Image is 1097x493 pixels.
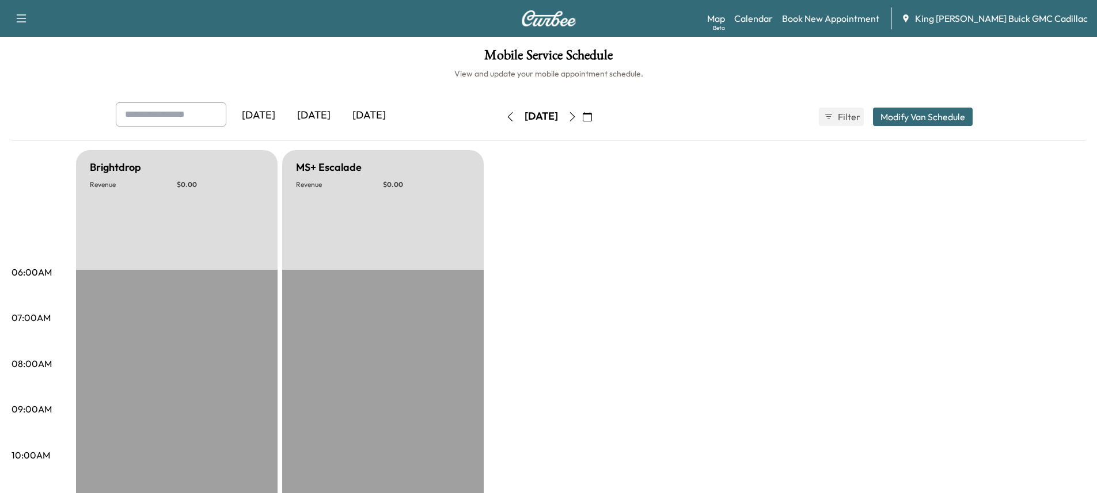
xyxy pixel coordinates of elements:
[231,102,286,129] div: [DATE]
[819,108,864,126] button: Filter
[873,108,973,126] button: Modify Van Schedule
[838,110,859,124] span: Filter
[296,159,362,175] h5: MS+ Escalade
[521,10,576,26] img: Curbee Logo
[12,311,51,324] p: 07:00AM
[915,12,1088,25] span: King [PERSON_NAME] Buick GMC Cadillac
[707,12,725,25] a: MapBeta
[177,180,264,189] p: $ 0.00
[90,180,177,189] p: Revenue
[12,448,50,462] p: 10:00AM
[525,109,558,124] div: [DATE]
[12,48,1085,68] h1: Mobile Service Schedule
[782,12,879,25] a: Book New Appointment
[12,402,52,416] p: 09:00AM
[12,265,52,279] p: 06:00AM
[90,159,141,175] h5: Brightdrop
[383,180,470,189] p: $ 0.00
[12,68,1085,79] h6: View and update your mobile appointment schedule.
[713,24,725,32] div: Beta
[296,180,383,189] p: Revenue
[734,12,773,25] a: Calendar
[12,357,52,370] p: 08:00AM
[341,102,397,129] div: [DATE]
[286,102,341,129] div: [DATE]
